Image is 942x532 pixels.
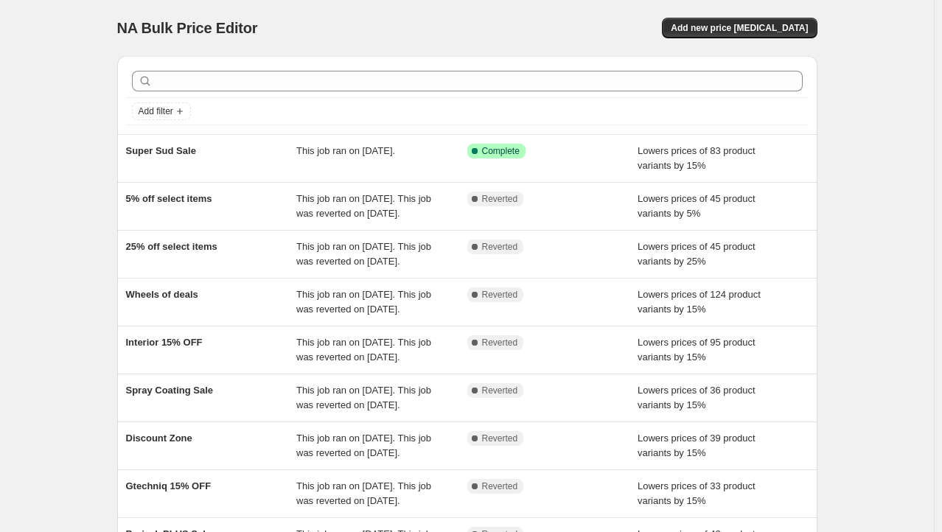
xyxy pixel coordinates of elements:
[638,193,756,219] span: Lowers prices of 45 product variants by 5%
[482,337,518,349] span: Reverted
[296,337,431,363] span: This job ran on [DATE]. This job was reverted on [DATE].
[296,145,395,156] span: This job ran on [DATE].
[126,433,192,444] span: Discount Zone
[126,289,198,300] span: Wheels of deals
[126,337,203,348] span: Interior 15% OFF
[482,193,518,205] span: Reverted
[132,102,191,120] button: Add filter
[126,193,212,204] span: 5% off select items
[296,289,431,315] span: This job ran on [DATE]. This job was reverted on [DATE].
[662,18,817,38] button: Add new price [MEDICAL_DATA]
[638,145,756,171] span: Lowers prices of 83 product variants by 15%
[126,241,217,252] span: 25% off select items
[126,480,212,491] span: Gtechniq 15% OFF
[126,145,196,156] span: Super Sud Sale
[482,433,518,444] span: Reverted
[671,22,808,34] span: Add new price [MEDICAL_DATA]
[126,385,213,396] span: Spray Coating Sale
[638,385,756,410] span: Lowers prices of 36 product variants by 15%
[482,289,518,301] span: Reverted
[638,433,756,458] span: Lowers prices of 39 product variants by 15%
[117,20,258,36] span: NA Bulk Price Editor
[296,433,431,458] span: This job ran on [DATE]. This job was reverted on [DATE].
[482,145,520,157] span: Complete
[482,385,518,396] span: Reverted
[638,241,756,267] span: Lowers prices of 45 product variants by 25%
[638,337,756,363] span: Lowers prices of 95 product variants by 15%
[482,241,518,253] span: Reverted
[638,289,761,315] span: Lowers prices of 124 product variants by 15%
[296,480,431,506] span: This job ran on [DATE]. This job was reverted on [DATE].
[139,105,173,117] span: Add filter
[296,241,431,267] span: This job ran on [DATE]. This job was reverted on [DATE].
[296,193,431,219] span: This job ran on [DATE]. This job was reverted on [DATE].
[296,385,431,410] span: This job ran on [DATE]. This job was reverted on [DATE].
[482,480,518,492] span: Reverted
[638,480,756,506] span: Lowers prices of 33 product variants by 15%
